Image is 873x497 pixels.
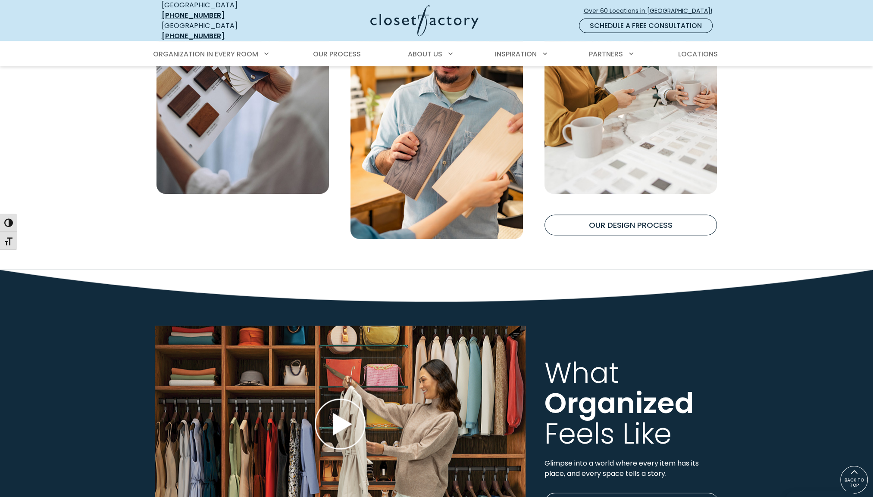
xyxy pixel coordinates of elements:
[584,6,719,16] span: Over 60 Locations in [GEOGRAPHIC_DATA]!
[162,31,225,41] a: [PHONE_NUMBER]
[583,3,720,19] a: Over 60 Locations in [GEOGRAPHIC_DATA]!
[153,49,258,59] span: Organization in Every Room
[370,5,479,37] img: Closet Factory Logo
[544,458,719,479] p: Glimpse into a world where every item has its place, and every space tells a story.
[579,19,713,33] a: Schedule a Free Consultation
[495,49,537,59] span: Inspiration
[313,49,361,59] span: Our Process
[544,414,672,454] span: Feels Like
[840,466,868,494] a: BACK TO TOP
[678,49,717,59] span: Locations
[350,6,523,239] img: Designer with wood finish samples
[544,384,694,423] span: Organized
[162,10,225,20] a: [PHONE_NUMBER]
[544,215,717,236] a: Our Design Process
[147,42,726,66] nav: Primary Menu
[408,49,442,59] span: About Us
[544,353,619,393] span: What
[841,478,867,488] span: BACK TO TOP
[162,21,287,41] div: [GEOGRAPHIC_DATA]
[589,49,623,59] span: Partners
